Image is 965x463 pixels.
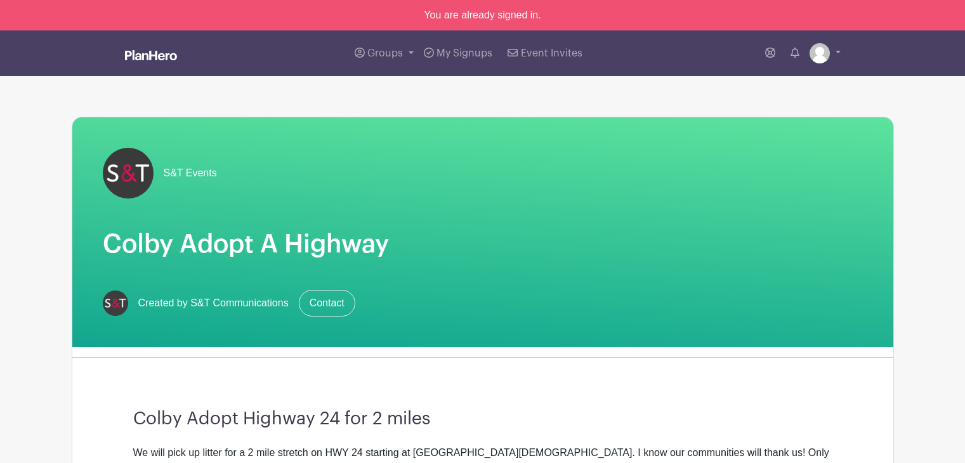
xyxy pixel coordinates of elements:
a: Event Invites [502,30,587,76]
h3: Colby Adopt Highway 24 for 2 miles [133,408,832,430]
img: s-and-t-logo-planhero.png [103,290,128,316]
a: My Signups [419,30,497,76]
a: Groups [350,30,419,76]
img: logo_white-6c42ec7e38ccf1d336a20a19083b03d10ae64f83f12c07503d8b9e83406b4c7d.svg [125,50,177,60]
img: s-and-t-logo-planhero.png [103,148,154,199]
img: default-ce2991bfa6775e67f084385cd625a349d9dcbb7a52a09fb2fda1e96e2d18dcdb.png [810,43,830,63]
span: My Signups [437,48,492,58]
span: Event Invites [521,48,582,58]
span: S&T Events [164,166,217,181]
h1: Colby Adopt A Highway [103,229,863,259]
span: Created by S&T Communications [138,296,289,311]
span: Groups [367,48,403,58]
a: Contact [299,290,355,316]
